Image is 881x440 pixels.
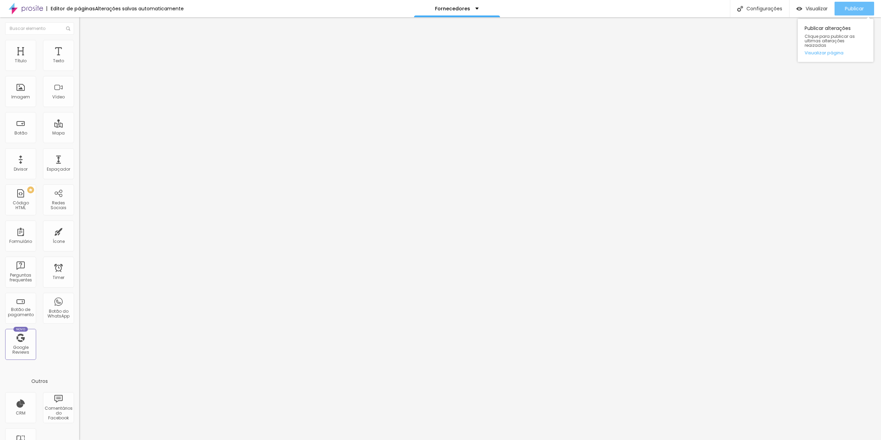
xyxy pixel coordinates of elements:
img: Icone [66,26,70,31]
a: Visualizar página [805,51,867,55]
div: CRM [16,411,25,416]
div: Código HTML [7,201,34,211]
div: Espaçador [47,167,70,172]
div: Perguntas frequentes [7,273,34,283]
div: Google Reviews [7,345,34,355]
div: Ícone [53,239,65,244]
div: Comentários do Facebook [45,406,72,421]
div: Formulário [9,239,32,244]
div: Botão de pagamento [7,307,34,317]
div: Divisor [14,167,28,172]
span: Visualizar [806,6,828,11]
p: Fornecedores [435,6,470,11]
iframe: Editor [79,17,881,440]
div: Botão do WhatsApp [45,309,72,319]
div: Mapa [52,131,65,136]
img: view-1.svg [796,6,802,12]
div: Redes Sociais [45,201,72,211]
div: Timer [53,275,64,280]
div: Vídeo [52,95,65,99]
div: Editor de páginas [46,6,95,11]
div: Texto [53,58,64,63]
div: Imagem [11,95,30,99]
div: Publicar alterações [798,19,873,62]
input: Buscar elemento [5,22,74,35]
div: Botão [14,131,27,136]
div: Alterações salvas automaticamente [95,6,184,11]
button: Publicar [835,2,874,15]
span: Publicar [845,6,864,11]
span: Clique para publicar as ultimas alterações reaizadas [805,34,867,48]
img: Icone [737,6,743,12]
button: Visualizar [789,2,835,15]
div: Título [15,58,26,63]
div: Novo [13,327,28,332]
